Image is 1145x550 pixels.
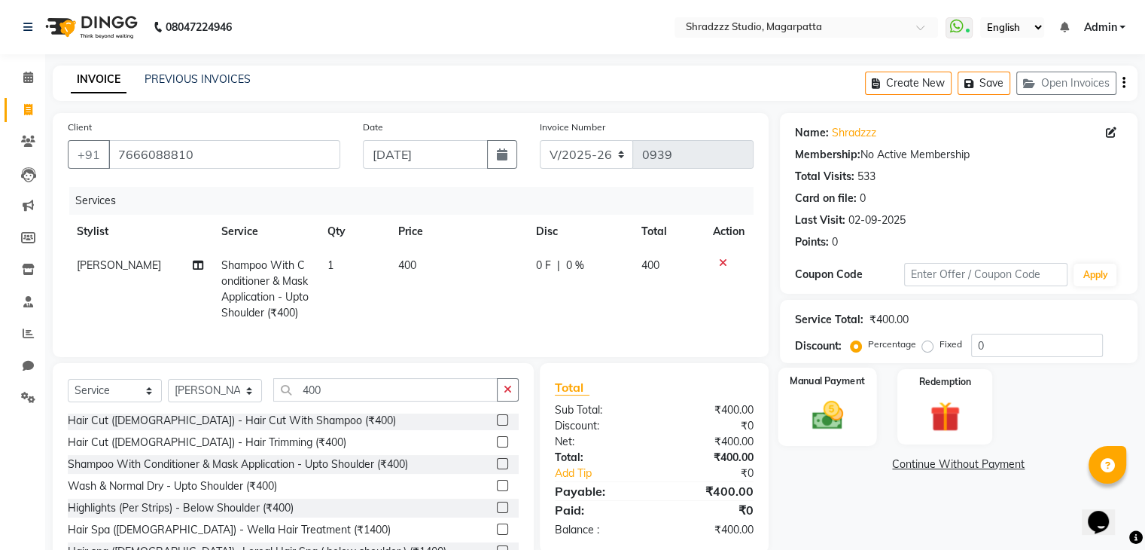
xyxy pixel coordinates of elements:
[544,434,654,450] div: Net:
[527,215,632,249] th: Disc
[795,125,829,141] div: Name:
[318,215,389,249] th: Qty
[865,72,952,95] button: Create New
[795,234,829,250] div: Points:
[108,140,340,169] input: Search by Name/Mobile/Email/Code
[795,169,854,185] div: Total Visits:
[1073,264,1116,286] button: Apply
[544,450,654,466] div: Total:
[1082,490,1130,535] iframe: chat widget
[832,125,876,141] a: Shradzzz
[795,267,904,283] div: Coupon Code
[69,187,765,215] div: Services
[544,501,654,519] div: Paid:
[654,482,765,500] div: ₹400.00
[389,215,527,249] th: Price
[363,121,383,134] label: Date
[632,215,704,249] th: Total
[848,212,906,228] div: 02-09-2025
[654,418,765,434] div: ₹0
[790,374,865,388] label: Manual Payment
[221,258,309,319] span: Shampoo With Conditioner & Mask Application - Upto Shoulder (₹400)
[166,6,232,48] b: 08047224946
[832,234,838,250] div: 0
[795,212,845,228] div: Last Visit:
[566,258,584,273] span: 0 %
[795,147,1122,163] div: No Active Membership
[536,258,551,273] span: 0 F
[71,66,126,93] a: INVOICE
[1083,20,1116,35] span: Admin
[544,418,654,434] div: Discount:
[795,191,857,206] div: Card on file:
[795,312,863,328] div: Service Total:
[919,375,971,389] label: Redemption
[860,191,866,206] div: 0
[398,258,416,272] span: 400
[868,338,916,351] label: Percentage
[68,215,212,249] th: Stylist
[904,263,1068,286] input: Enter Offer / Coupon Code
[327,258,333,272] span: 1
[654,434,765,450] div: ₹400.00
[704,215,754,249] th: Action
[783,457,1134,472] a: Continue Without Payment
[273,378,498,402] input: Search or Scan
[654,402,765,418] div: ₹400.00
[672,466,764,481] div: ₹0
[544,522,654,538] div: Balance :
[869,312,909,328] div: ₹400.00
[68,478,277,494] div: Wash & Normal Dry - Upto Shoulder (₹400)
[68,140,110,169] button: +91
[654,522,765,538] div: ₹400.00
[540,121,605,134] label: Invoice Number
[145,72,251,86] a: PREVIOUS INVOICES
[212,215,318,249] th: Service
[654,450,765,466] div: ₹400.00
[939,338,962,351] label: Fixed
[544,466,672,481] a: Add Tip
[38,6,142,48] img: logo
[958,72,1010,95] button: Save
[68,435,346,451] div: Hair Cut ([DEMOGRAPHIC_DATA]) - Hair Trimming (₹400)
[921,398,970,435] img: _gift.svg
[802,398,852,434] img: _cash.svg
[641,258,659,272] span: 400
[77,258,161,272] span: [PERSON_NAME]
[795,338,842,354] div: Discount:
[544,402,654,418] div: Sub Total:
[654,501,765,519] div: ₹0
[68,457,408,472] div: Shampoo With Conditioner & Mask Application - Upto Shoulder (₹400)
[557,258,560,273] span: |
[68,500,294,516] div: Highlights (Per Strips) - Below Shoulder (₹400)
[68,121,92,134] label: Client
[795,147,860,163] div: Membership:
[555,380,589,396] span: Total
[68,413,396,429] div: Hair Cut ([DEMOGRAPHIC_DATA]) - Hair Cut With Shampoo (₹400)
[1016,72,1116,95] button: Open Invoices
[544,482,654,500] div: Payable:
[857,169,875,185] div: 533
[68,522,391,538] div: Hair Spa ([DEMOGRAPHIC_DATA]) - Wella Hair Treatment (₹1400)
